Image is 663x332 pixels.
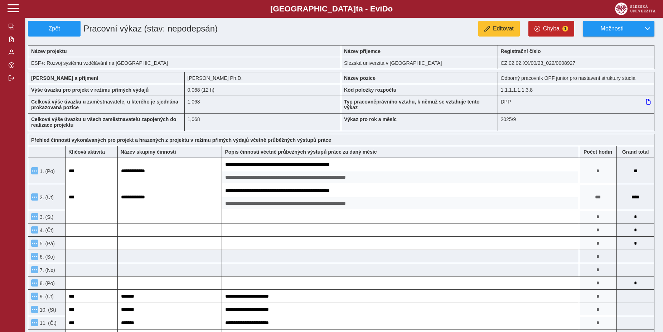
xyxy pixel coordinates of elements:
[31,25,77,32] span: Zpět
[493,25,514,32] span: Editovat
[31,253,38,260] button: Menu
[31,213,38,220] button: Menu
[528,21,574,37] button: Chyba1
[31,226,38,234] button: Menu
[498,72,655,84] div: Odborný pracovník OPF junior pro nastavení struktury studia
[31,193,38,201] button: Menu
[31,319,38,326] button: Menu
[185,72,342,84] div: [PERSON_NAME] Ph.D.
[344,48,381,54] b: Název příjemce
[31,137,331,143] b: Přehled činností vykonávaných pro projekt a hrazených z projektu v režimu přímých výdajů včetně p...
[543,25,560,32] span: Chyba
[38,307,56,313] span: 10. (St)
[28,57,341,69] div: ESF+: Rozvoj systému vzdělávání na [GEOGRAPHIC_DATA]
[38,267,55,273] span: 7. (Ne)
[31,240,38,247] button: Menu
[498,57,655,69] div: CZ.02.02.XX/00/23_022/0008927
[498,96,655,113] div: DPP
[121,149,176,155] b: Název skupiny činností
[185,113,342,131] div: 1,068
[38,227,54,233] span: 4. (Čt)
[31,306,38,313] button: Menu
[615,3,655,15] img: logo_web_su.png
[38,280,55,286] span: 8. (Po)
[38,214,53,220] span: 3. (St)
[81,21,291,37] h1: Pracovní výkaz (stav: nepodepsán)
[225,149,377,155] b: Popis činností včetně průbežných výstupů práce za daný měsíc
[28,21,81,37] button: Zpět
[31,266,38,273] button: Menu
[38,168,55,174] span: 1. (Po)
[501,48,541,54] b: Registrační číslo
[31,87,149,93] b: Výše úvazku pro projekt v režimu přímých výdajů
[344,99,480,110] b: Typ pracovněprávního vztahu, k němuž se vztahuje tento výkaz
[344,87,396,93] b: Kód položky rozpočtu
[344,75,376,81] b: Název pozice
[356,4,358,13] span: t
[589,25,635,32] span: Možnosti
[341,57,498,69] div: Slezská univerzita v [GEOGRAPHIC_DATA]
[31,99,178,110] b: Celková výše úvazku u zaměstnavatele, u kterého je sjednána prokazovaná pozice
[478,21,520,37] button: Editovat
[38,194,54,200] span: 2. (Út)
[38,241,55,246] span: 5. (Pá)
[498,84,655,96] div: 1.1.1.1.1.1.3.8
[31,75,98,81] b: [PERSON_NAME] a příjmení
[38,294,54,299] span: 9. (Út)
[38,254,55,260] span: 6. (So)
[185,96,342,113] div: 1,068
[38,320,57,326] span: 11. (Čt)
[31,167,38,174] button: Menu
[579,149,616,155] b: Počet hodin
[498,113,655,131] div: 2025/9
[68,149,105,155] b: Klíčová aktivita
[31,293,38,300] button: Menu
[617,149,654,155] b: Suma za den přes všechny výkazy
[562,26,568,32] span: 1
[31,116,176,128] b: Celková výše úvazku u všech zaměstnavatelů zapojených do realizace projektu
[31,48,67,54] b: Název projektu
[185,84,342,96] div: 0,544 h / den. 2,72 h / týden.
[388,4,393,13] span: o
[583,21,641,37] button: Možnosti
[31,279,38,287] button: Menu
[344,116,397,122] b: Výkaz pro rok a měsíc
[382,4,388,13] span: D
[21,4,642,14] b: [GEOGRAPHIC_DATA] a - Evi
